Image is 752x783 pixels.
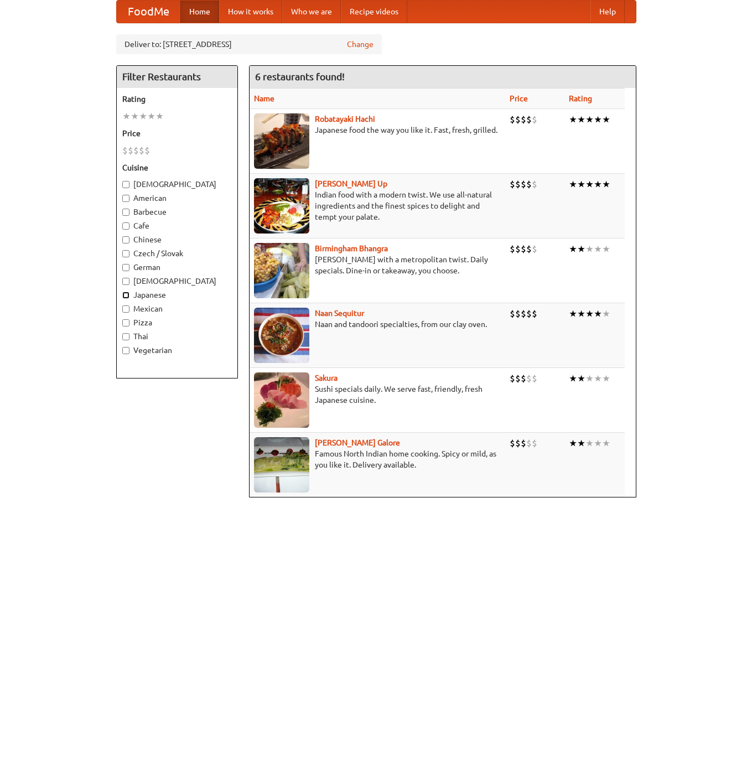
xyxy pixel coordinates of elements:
[131,110,139,122] li: ★
[147,110,155,122] li: ★
[521,113,526,126] li: $
[122,128,232,139] h5: Price
[569,243,577,255] li: ★
[122,278,129,285] input: [DEMOGRAPHIC_DATA]
[133,144,139,157] li: $
[315,438,400,447] a: [PERSON_NAME] Galore
[122,347,129,354] input: Vegetarian
[254,113,309,169] img: robatayaki.jpg
[254,448,501,470] p: Famous North Indian home cooking. Spicy or mild, as you like it. Delivery available.
[515,113,521,126] li: $
[347,39,374,50] a: Change
[594,308,602,320] li: ★
[585,243,594,255] li: ★
[526,437,532,449] li: $
[594,437,602,449] li: ★
[594,372,602,385] li: ★
[510,113,515,126] li: $
[602,178,610,190] li: ★
[510,94,528,103] a: Price
[122,236,129,243] input: Chinese
[510,178,515,190] li: $
[515,308,521,320] li: $
[526,243,532,255] li: $
[139,110,147,122] li: ★
[515,372,521,385] li: $
[122,144,128,157] li: $
[254,308,309,363] img: naansequitur.jpg
[521,243,526,255] li: $
[521,372,526,385] li: $
[128,144,133,157] li: $
[315,374,338,382] b: Sakura
[515,243,521,255] li: $
[122,262,232,273] label: German
[521,178,526,190] li: $
[254,383,501,406] p: Sushi specials daily. We serve fast, friendly, fresh Japanese cuisine.
[569,372,577,385] li: ★
[510,437,515,449] li: $
[577,113,585,126] li: ★
[585,178,594,190] li: ★
[254,437,309,492] img: currygalore.jpg
[122,292,129,299] input: Japanese
[116,34,382,54] div: Deliver to: [STREET_ADDRESS]
[315,115,375,123] a: Robatayaki Hachi
[122,193,232,204] label: American
[122,303,232,314] label: Mexican
[526,372,532,385] li: $
[569,113,577,126] li: ★
[315,179,387,188] a: [PERSON_NAME] Up
[122,289,232,300] label: Japanese
[510,308,515,320] li: $
[139,144,144,157] li: $
[526,113,532,126] li: $
[594,113,602,126] li: ★
[515,178,521,190] li: $
[117,1,180,23] a: FoodMe
[569,308,577,320] li: ★
[602,243,610,255] li: ★
[254,372,309,428] img: sakura.jpg
[510,372,515,385] li: $
[585,437,594,449] li: ★
[255,71,345,82] ng-pluralize: 6 restaurants found!
[577,372,585,385] li: ★
[532,243,537,255] li: $
[254,189,501,222] p: Indian food with a modern twist. We use all-natural ingredients and the finest spices to delight ...
[532,178,537,190] li: $
[180,1,219,23] a: Home
[510,243,515,255] li: $
[594,178,602,190] li: ★
[122,331,232,342] label: Thai
[532,437,537,449] li: $
[526,308,532,320] li: $
[122,206,232,217] label: Barbecue
[254,254,501,276] p: [PERSON_NAME] with a metropolitan twist. Daily specials. Dine-in or takeaway, you choose.
[117,66,237,88] h4: Filter Restaurants
[521,437,526,449] li: $
[569,94,592,103] a: Rating
[254,319,501,330] p: Naan and tandoori specialties, from our clay oven.
[602,372,610,385] li: ★
[122,333,129,340] input: Thai
[282,1,341,23] a: Who we are
[122,195,129,202] input: American
[577,178,585,190] li: ★
[122,305,129,313] input: Mexican
[315,244,388,253] b: Birmingham Bhangra
[254,243,309,298] img: bhangra.jpg
[122,110,131,122] li: ★
[569,178,577,190] li: ★
[594,243,602,255] li: ★
[122,220,232,231] label: Cafe
[532,372,537,385] li: $
[577,308,585,320] li: ★
[122,222,129,230] input: Cafe
[122,234,232,245] label: Chinese
[122,276,232,287] label: [DEMOGRAPHIC_DATA]
[144,144,150,157] li: $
